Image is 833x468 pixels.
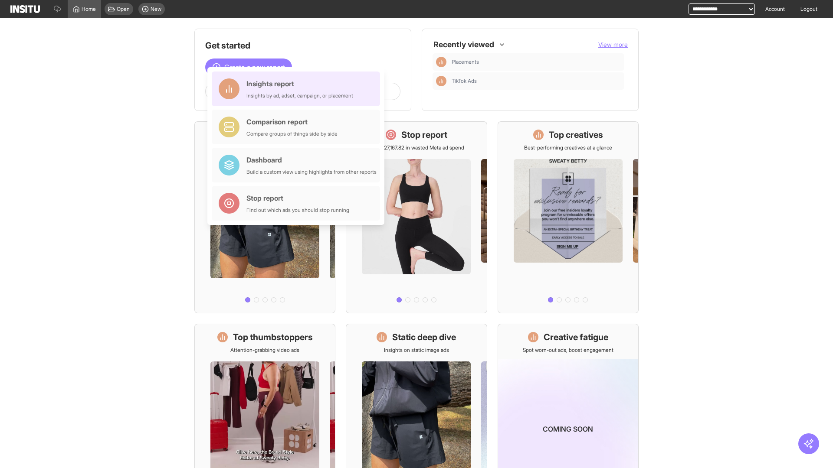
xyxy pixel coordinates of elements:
div: Find out which ads you should stop running [246,207,349,214]
h1: Get started [205,39,400,52]
span: Create a new report [224,62,285,72]
div: Stop report [246,193,349,203]
div: Insights [436,76,446,86]
img: Logo [10,5,40,13]
a: What's live nowSee all active ads instantly [194,121,335,313]
span: New [151,6,161,13]
div: Build a custom view using highlights from other reports [246,169,377,175]
span: TikTok Ads [452,78,477,84]
h1: Static deep dive [392,331,456,343]
div: Insights by ad, adset, campaign, or placement [246,92,353,99]
span: TikTok Ads [452,78,621,84]
span: Open [117,6,130,13]
div: Dashboard [246,155,377,165]
h1: Stop report [401,129,447,141]
p: Attention-grabbing video ads [230,347,299,354]
p: Best-performing creatives at a glance [524,144,612,151]
div: Insights [436,57,446,67]
div: Compare groups of things side by side [246,130,338,137]
h1: Top thumbstoppers [233,331,313,343]
span: Placements [452,58,479,65]
button: View more [598,40,628,49]
a: Top creativesBest-performing creatives at a glance [498,121,639,313]
span: Placements [452,58,621,65]
h1: Top creatives [549,129,603,141]
p: Save £27,167.82 in wasted Meta ad spend [368,144,464,151]
button: Create a new report [205,58,292,76]
a: Stop reportSave £27,167.82 in wasted Meta ad spend [346,121,487,313]
div: Comparison report [246,117,338,127]
p: Insights on static image ads [384,347,449,354]
div: Insights report [246,78,353,89]
span: View more [598,41,628,48]
span: Home [82,6,96,13]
